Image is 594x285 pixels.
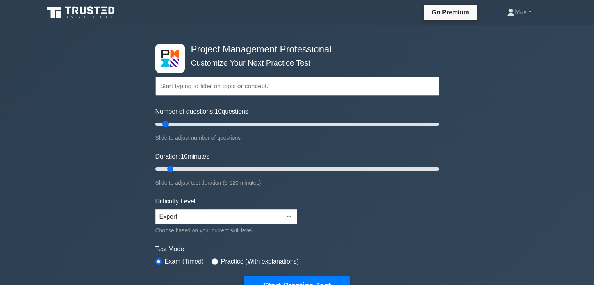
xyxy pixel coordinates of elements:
span: 10 [180,153,187,160]
label: Difficulty Level [155,197,196,206]
label: Number of questions: questions [155,107,248,116]
label: Duration: minutes [155,152,210,161]
a: Max [488,4,550,20]
div: Slide to adjust number of questions [155,133,439,142]
input: Start typing to filter on topic or concept... [155,77,439,96]
label: Practice (With explanations) [221,257,299,266]
h4: Project Management Professional [188,44,401,55]
span: 10 [215,108,222,115]
a: Go Premium [427,7,474,17]
label: Exam (Timed) [165,257,204,266]
label: Test Mode [155,244,439,254]
div: Choose based on your current skill level [155,226,297,235]
div: Slide to adjust test duration (5-120 minutes) [155,178,439,187]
